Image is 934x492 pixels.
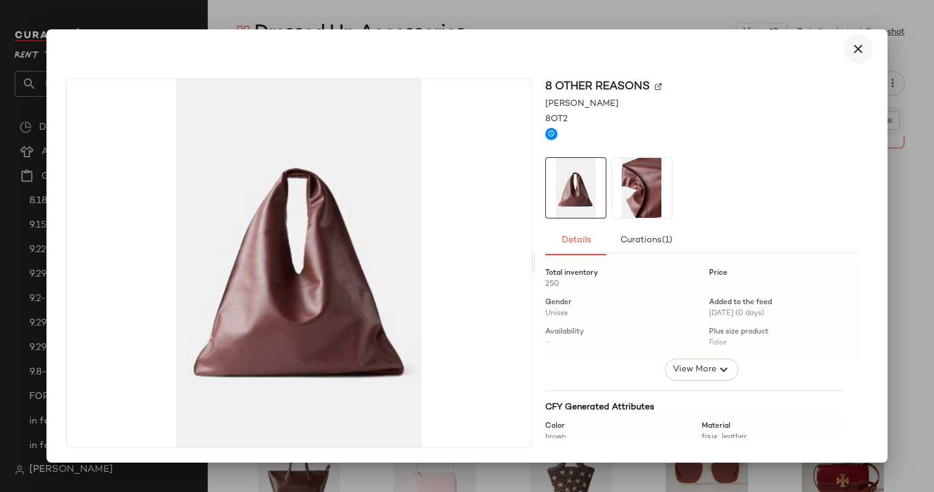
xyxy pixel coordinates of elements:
[664,359,738,381] button: View More
[67,79,531,447] img: 8OT2.jpg
[612,158,672,218] img: 8OT2.jpg
[672,362,716,377] span: View More
[545,401,844,414] div: CFY Generated Attributes
[546,158,606,218] img: 8OT2.jpg
[545,78,650,95] span: 8 OTHER REASONS
[619,236,672,245] span: Curations
[661,236,672,245] span: (1)
[655,83,662,91] img: svg%3e
[545,97,619,110] span: [PERSON_NAME]
[545,113,568,125] span: 8OT2
[561,236,590,245] span: Details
